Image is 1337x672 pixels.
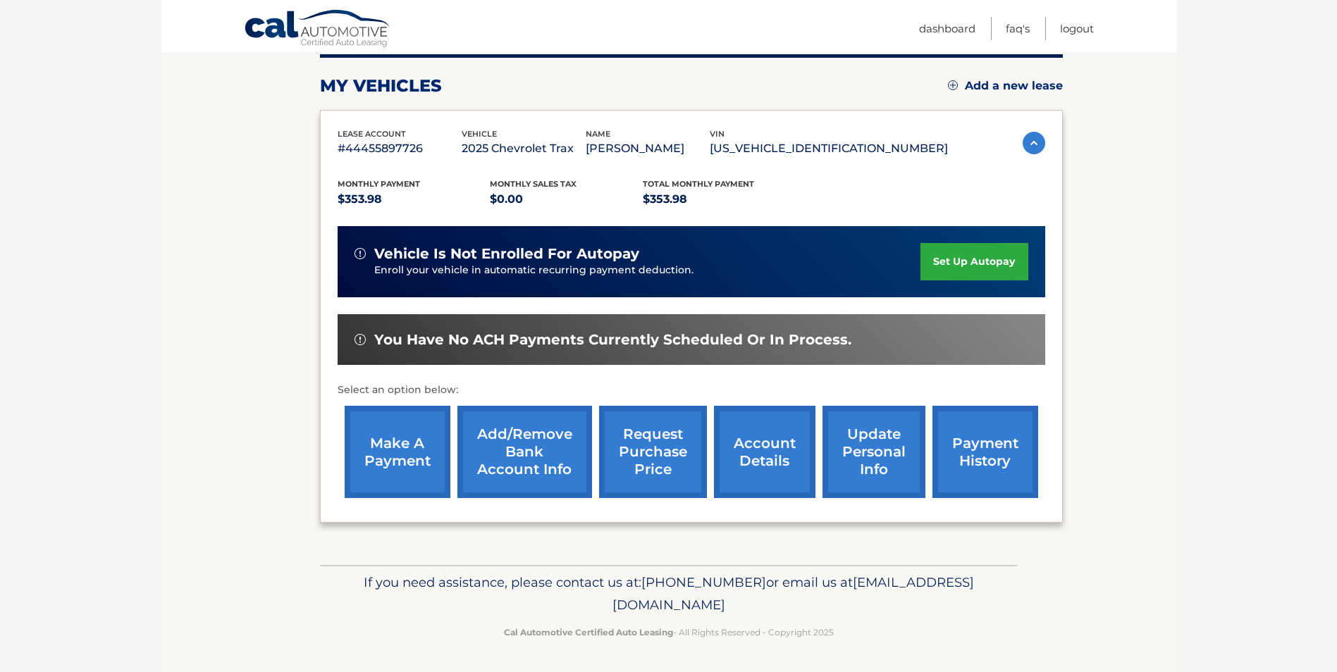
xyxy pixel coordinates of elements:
a: Add/Remove bank account info [457,406,592,498]
a: account details [714,406,815,498]
img: alert-white.svg [355,248,366,259]
a: Cal Automotive [244,9,392,50]
strong: Cal Automotive Certified Auto Leasing [504,627,673,637]
p: $353.98 [643,189,796,209]
p: 2025 Chevrolet Trax [462,139,586,158]
img: accordion-active.svg [1023,132,1045,154]
a: update personal info [822,406,925,498]
span: Total Monthly Payment [643,179,754,189]
p: If you need assistance, please contact us at: or email us at [329,571,1009,616]
p: - All Rights Reserved - Copyright 2025 [329,625,1009,640]
img: add.svg [948,80,958,90]
span: vin [710,129,725,139]
span: vehicle is not enrolled for autopay [374,245,639,263]
a: Logout [1060,17,1094,40]
a: payment history [932,406,1038,498]
a: Dashboard [919,17,975,40]
span: You have no ACH payments currently scheduled or in process. [374,331,851,349]
p: $0.00 [490,189,643,209]
a: FAQ's [1006,17,1030,40]
p: [US_VEHICLE_IDENTIFICATION_NUMBER] [710,139,948,158]
a: Add a new lease [948,79,1063,93]
h2: my vehicles [320,75,442,97]
p: #44455897726 [338,139,462,158]
img: alert-white.svg [355,334,366,345]
p: $353.98 [338,189,491,209]
span: name [586,129,610,139]
span: Monthly Payment [338,179,420,189]
span: vehicle [462,129,497,139]
a: make a payment [345,406,450,498]
span: [EMAIL_ADDRESS][DOMAIN_NAME] [612,574,974,613]
span: [PHONE_NUMBER] [641,574,766,590]
p: Enroll your vehicle in automatic recurring payment deduction. [374,263,921,278]
p: [PERSON_NAME] [586,139,710,158]
span: lease account [338,129,406,139]
a: set up autopay [920,243,1028,280]
a: request purchase price [599,406,707,498]
p: Select an option below: [338,382,1045,399]
span: Monthly sales Tax [490,179,577,189]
